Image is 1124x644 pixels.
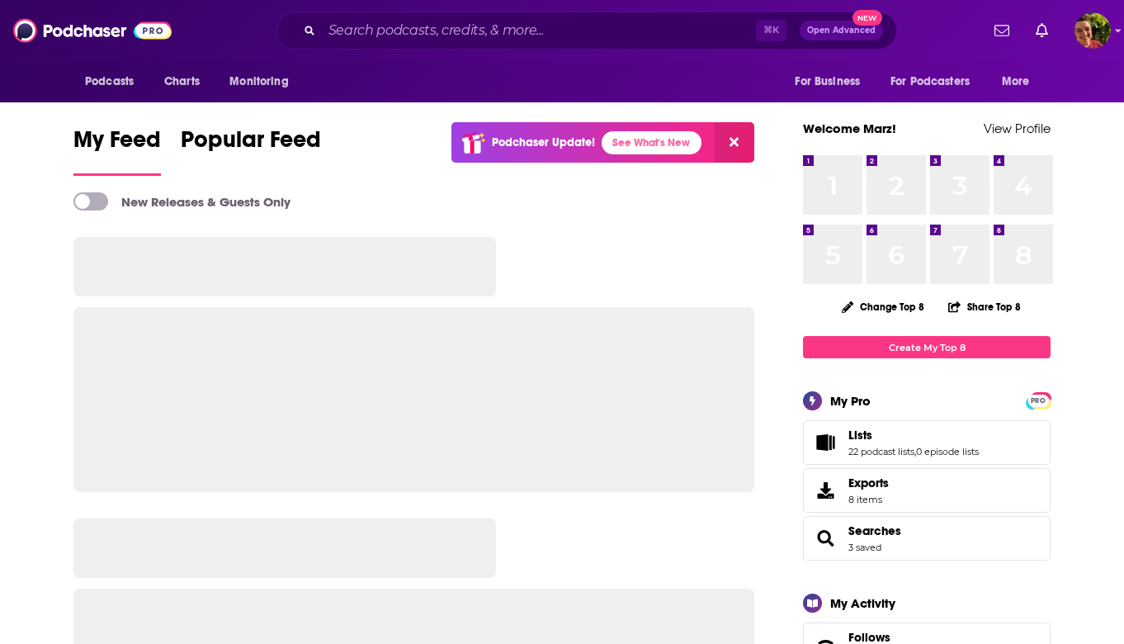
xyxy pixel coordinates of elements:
[85,70,134,93] span: Podcasts
[880,66,994,97] button: open menu
[803,420,1051,465] span: Lists
[832,296,934,317] button: Change Top 8
[795,70,860,93] span: For Business
[990,66,1051,97] button: open menu
[803,336,1051,358] a: Create My Top 8
[848,494,889,505] span: 8 items
[73,125,161,176] a: My Feed
[218,66,309,97] button: open menu
[852,10,882,26] span: New
[229,70,288,93] span: Monitoring
[13,15,172,46] img: Podchaser - Follow, Share and Rate Podcasts
[181,125,321,176] a: Popular Feed
[1029,17,1055,45] a: Show notifications dropdown
[276,12,897,50] div: Search podcasts, credits, & more...
[1002,70,1030,93] span: More
[848,428,979,443] a: Lists
[807,26,876,35] span: Open Advanced
[914,446,916,457] span: ,
[916,446,979,457] a: 0 episode lists
[830,595,895,611] div: My Activity
[602,131,701,154] a: See What's New
[848,428,872,443] span: Lists
[73,192,290,211] a: New Releases & Guests Only
[809,431,842,454] a: Lists
[848,446,914,457] a: 22 podcast lists
[800,21,883,40] button: Open AdvancedNew
[164,70,200,93] span: Charts
[1028,394,1048,406] a: PRO
[984,121,1051,136] a: View Profile
[153,66,210,97] a: Charts
[1028,395,1048,407] span: PRO
[988,17,1016,45] a: Show notifications dropdown
[848,476,889,490] span: Exports
[803,516,1051,561] span: Searches
[1074,12,1111,49] span: Logged in as Marz
[322,17,756,44] input: Search podcasts, credits, & more...
[1074,12,1111,49] button: Show profile menu
[756,20,786,41] span: ⌘ K
[492,135,595,149] p: Podchaser Update!
[848,542,881,553] a: 3 saved
[890,70,970,93] span: For Podcasters
[803,468,1051,513] a: Exports
[947,291,1022,323] button: Share Top 8
[1074,12,1111,49] img: User Profile
[848,523,901,538] a: Searches
[830,393,871,409] div: My Pro
[809,527,842,550] a: Searches
[73,66,155,97] button: open menu
[803,121,896,136] a: Welcome Marz!
[181,125,321,163] span: Popular Feed
[783,66,881,97] button: open menu
[73,125,161,163] span: My Feed
[809,479,842,502] span: Exports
